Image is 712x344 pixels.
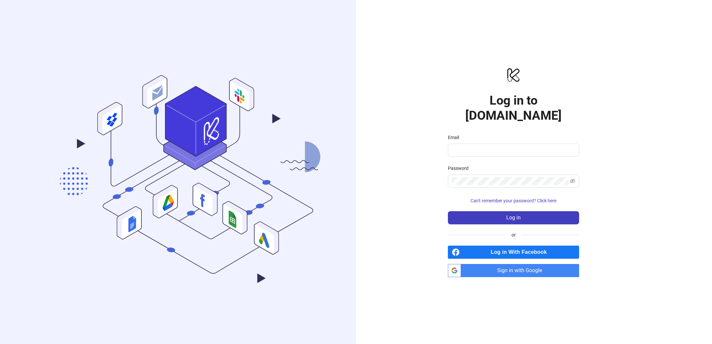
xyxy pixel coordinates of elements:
a: Can't remember your password? Click here [448,198,579,203]
span: Sign in with Google [464,264,579,277]
span: Can't remember your password? Click here [471,198,556,203]
button: Log in [448,211,579,224]
span: Log in [506,215,521,221]
label: Password [448,165,473,172]
span: or [506,231,521,238]
a: Sign in with Google [448,264,579,277]
a: Log in With Facebook [448,246,579,259]
span: Log in With Facebook [462,246,579,259]
h1: Log in to [DOMAIN_NAME] [448,93,579,123]
input: Email [452,146,574,154]
label: Email [448,134,463,141]
span: eye-invisible [570,178,575,184]
input: Password [452,177,569,185]
button: Can't remember your password? Click here [448,195,579,206]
